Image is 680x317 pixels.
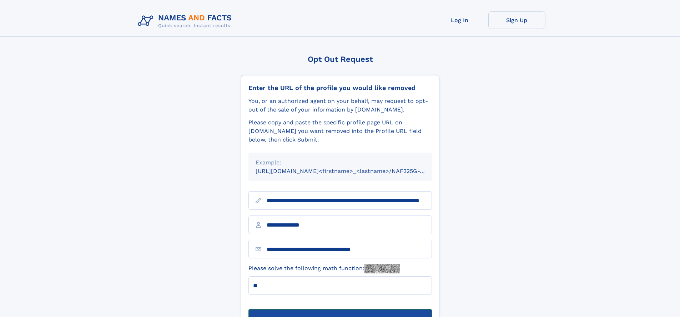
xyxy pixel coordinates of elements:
[135,11,238,31] img: Logo Names and Facts
[248,97,432,114] div: You, or an authorized agent on your behalf, may request to opt-out of the sale of your informatio...
[241,55,439,64] div: Opt Out Request
[431,11,488,29] a: Log In
[248,118,432,144] div: Please copy and paste the specific profile page URL on [DOMAIN_NAME] you want removed into the Pr...
[248,84,432,92] div: Enter the URL of the profile you would like removed
[256,168,445,174] small: [URL][DOMAIN_NAME]<firstname>_<lastname>/NAF325G-xxxxxxxx
[256,158,425,167] div: Example:
[248,264,400,273] label: Please solve the following math function:
[488,11,545,29] a: Sign Up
